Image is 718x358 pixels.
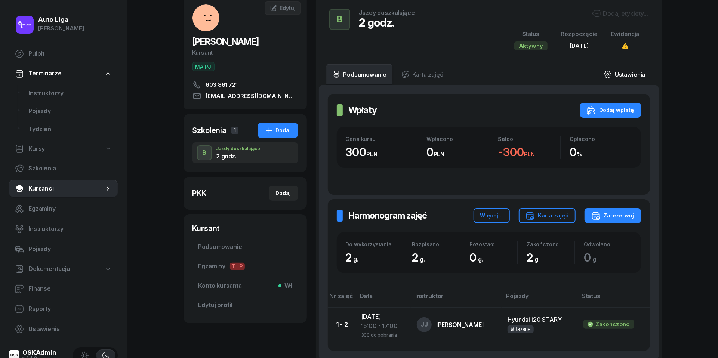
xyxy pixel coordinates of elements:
span: JJ [420,321,428,328]
span: Edytuj profil [198,300,292,310]
div: Auto Liga [38,16,84,23]
div: Odwołano [584,241,632,247]
div: Opłacono [570,136,632,142]
span: T [230,263,237,270]
span: Dokumentacja [28,264,70,274]
span: Terminarze [28,69,61,78]
a: Podsumowanie [326,64,392,85]
span: Edytuj [280,5,295,11]
span: Pulpit [28,49,112,59]
h2: Harmonogram zajęć [349,210,427,222]
div: Dodaj [265,126,291,135]
div: 0 [426,145,489,159]
div: Cena kursu [346,136,417,142]
div: Kursant [192,223,298,234]
div: [PERSON_NAME] [436,322,484,328]
span: 2 [346,251,363,264]
span: Wł [281,281,292,291]
span: 2 [527,251,543,264]
div: Dodaj [276,189,291,198]
a: EgzaminyTP [192,257,298,275]
a: Edytuj profil [192,296,298,314]
button: MA PJ [192,62,215,71]
span: Kursanci [28,184,104,194]
div: Wpłacono [426,136,489,142]
button: Więcej... [474,208,510,223]
a: Terminarze [9,65,118,82]
div: Saldo [498,136,561,142]
th: Nr zajęć [328,291,355,307]
small: % [577,151,582,158]
a: Ustawienia [9,320,118,338]
div: Kursant [192,48,298,58]
span: 603 861 721 [206,80,238,89]
span: Pojazdy [28,107,112,116]
a: Podsumowanie [192,238,298,256]
small: PLN [434,151,445,158]
span: 1 [231,127,238,134]
a: Dokumentacja [9,260,118,278]
a: Karta zajęć [395,64,449,85]
div: Dodaj wpłatę [587,106,634,115]
a: [EMAIL_ADDRESS][DOMAIN_NAME] [192,92,298,101]
h2: Wpłaty [349,104,377,116]
button: B [329,9,350,30]
button: Karta zajęć [519,208,576,223]
div: 300 [346,145,417,159]
span: Egzaminy [28,204,112,214]
a: Raporty [9,300,118,318]
a: Pojazdy [22,102,118,120]
small: g. [478,256,483,263]
span: Instruktorzy [28,224,112,234]
button: Dodaj [258,123,298,138]
div: OSKAdmin [22,349,56,356]
a: Ustawienia [598,64,651,85]
div: B [334,12,345,27]
span: Raporty [28,304,112,314]
th: Pojazdy [502,291,577,307]
a: Finanse [9,280,118,298]
span: [EMAIL_ADDRESS][DOMAIN_NAME] [206,92,298,101]
a: Egzaminy [9,200,118,218]
small: PLN [524,151,535,158]
div: Zakończono [595,320,630,329]
span: [DATE] [570,42,589,49]
div: Ewidencja [611,29,640,39]
a: Konto kursantaWł [192,277,298,295]
a: Szkolenia [9,160,118,178]
span: Egzaminy [198,262,292,271]
th: Instruktor [411,291,502,307]
div: [PERSON_NAME] [38,24,84,33]
span: [PERSON_NAME] [192,36,259,47]
a: Edytuj [265,1,301,15]
div: Jazdy doszkalające [359,10,415,16]
span: Ustawienia [28,324,112,334]
a: Pojazdy [9,240,118,258]
div: Do wykorzystania [346,241,403,247]
div: Pozostało [469,241,517,247]
div: 300 do pobrania [361,331,405,337]
button: Dodaj [269,186,298,201]
div: Aktywny [514,41,548,50]
div: Rozpoczęcie [561,29,598,39]
button: Dodaj wpłatę [580,103,641,118]
button: Dodaj etykiety... [592,9,648,18]
td: [DATE] [355,307,411,342]
div: B [199,146,209,159]
div: 0 [469,251,517,265]
div: 2 godz. [216,153,261,159]
a: Pulpit [9,45,118,63]
small: PLN [366,151,378,158]
small: g. [353,256,358,263]
small: g. [534,256,540,263]
div: Rozpisano [412,241,460,247]
button: Zarezerwuj [585,208,641,223]
div: Zakończono [527,241,574,247]
small: g. [592,256,598,263]
span: P [237,263,245,270]
div: Zarezerwuj [591,211,634,220]
span: Instruktorzy [28,89,112,98]
span: Kursy [28,144,45,154]
span: Pojazdy [28,244,112,254]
